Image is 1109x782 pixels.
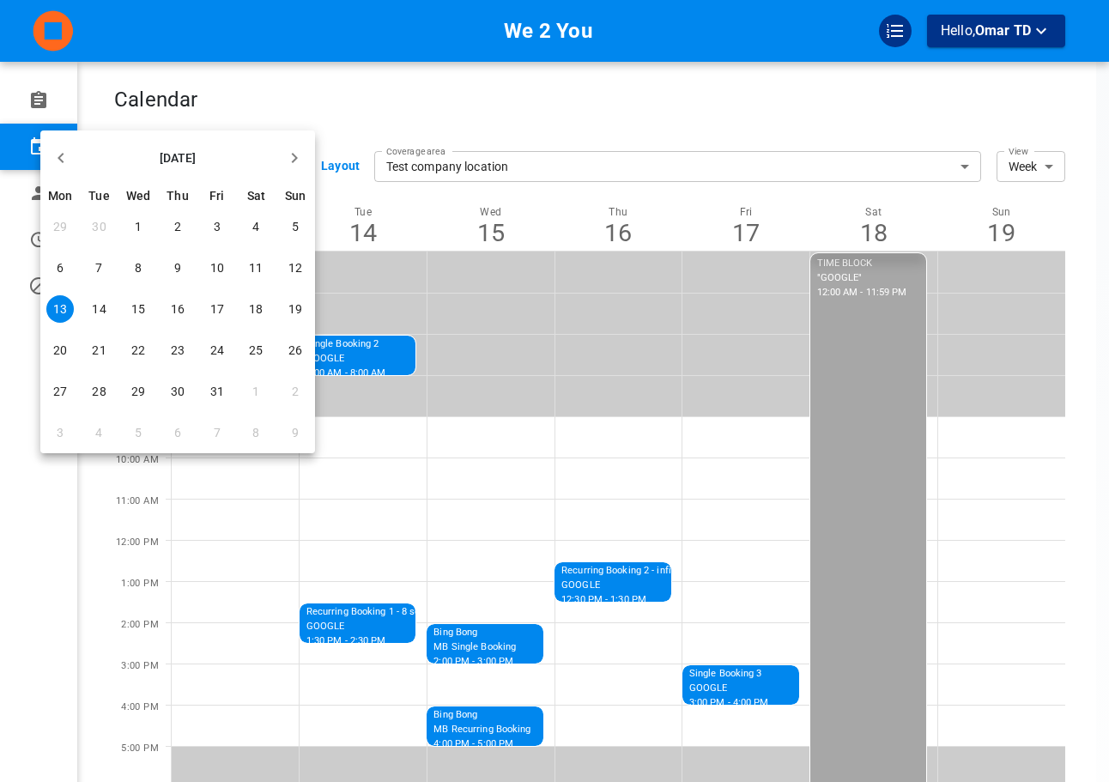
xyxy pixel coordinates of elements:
span: 7 [214,426,221,439]
span: 6 [174,426,181,439]
th: Tue [80,185,119,206]
span: 16 [171,302,185,316]
span: 4 [95,426,102,439]
span: 30 [171,385,185,398]
span: 20 [53,343,67,357]
th: Mon [40,185,80,206]
span: 17 [210,302,224,316]
span: 18 [249,302,263,316]
span: 24 [210,343,224,357]
span: 29 [53,220,67,233]
th: Sat [237,185,276,206]
span: 8 [252,426,259,439]
span: 29 [131,385,145,398]
span: 1 [252,385,259,398]
span: 3 [57,426,64,439]
span: 9 [174,261,181,275]
span: 21 [92,343,106,357]
span: 9 [292,426,299,439]
span: 23 [171,343,185,357]
span: 28 [92,385,106,398]
span: 15 [131,302,145,316]
span: 5 [135,426,142,439]
span: 11 [249,261,263,275]
span: 26 [288,343,302,357]
span: 13 [46,295,74,323]
span: 8 [135,261,142,275]
h6: [DATE] [82,149,274,167]
th: Sun [276,185,315,206]
span: 19 [288,302,302,316]
span: 31 [210,385,224,398]
span: 14 [92,302,106,316]
span: 3 [214,220,221,233]
span: 30 [92,220,106,233]
span: 27 [53,385,67,398]
th: Wed [118,185,158,206]
span: 6 [57,261,64,275]
th: Thu [158,185,197,206]
span: 5 [292,220,299,233]
span: 7 [95,261,102,275]
span: 22 [131,343,145,357]
span: 4 [252,220,259,233]
span: 2 [174,220,181,233]
th: Fri [197,185,237,206]
span: 2 [292,385,299,398]
span: 1 [135,220,142,233]
span: 12 [288,261,302,275]
span: 25 [249,343,263,357]
span: 10 [210,261,224,275]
